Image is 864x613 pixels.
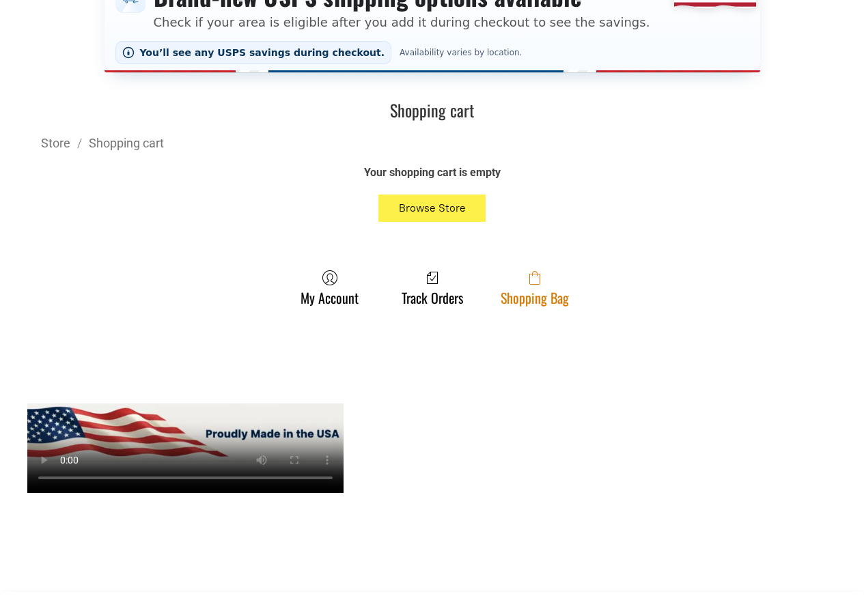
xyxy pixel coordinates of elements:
a: Shopping Bag [494,270,576,306]
span: / [70,136,89,150]
div: Your shopping cart is empty [186,165,678,180]
h1: Shopping cart [41,100,823,121]
div: Breadcrumbs [41,134,823,152]
a: My Account [294,270,365,306]
span: Availability varies by location. [397,48,525,57]
a: Track Orders [395,270,470,306]
span: You’ll see any USPS savings during checkout. [140,47,385,58]
a: Shopping cart [89,136,164,150]
span: Browse Store [399,201,466,214]
button: Browse Store [378,195,486,222]
a: Store [41,136,70,150]
p: Check if your area is eligible after you add it during checkout to see the savings. [154,13,650,31]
